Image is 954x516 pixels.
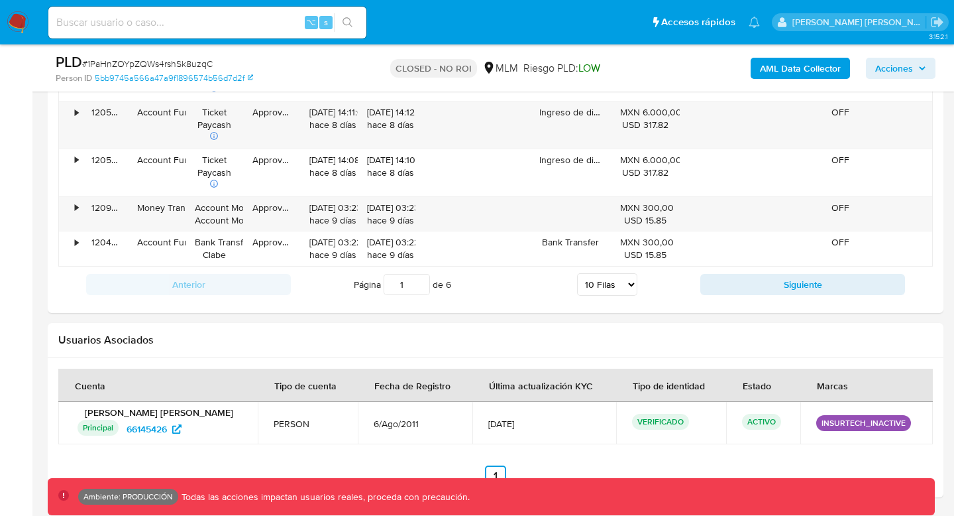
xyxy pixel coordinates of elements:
[56,51,82,72] b: PLD
[324,16,328,29] span: s
[760,58,841,79] b: AML Data Collector
[334,13,361,32] button: search-icon
[56,72,92,84] b: Person ID
[306,16,316,29] span: ⌥
[523,61,600,76] span: Riesgo PLD:
[482,61,518,76] div: MLM
[578,60,600,76] span: LOW
[749,17,760,28] a: Notificaciones
[178,491,470,503] p: Todas las acciones impactan usuarios reales, proceda con precaución.
[661,15,735,29] span: Accesos rápidos
[95,72,253,84] a: 5bb9745a566a47a9f1896574b56d7d2f
[751,58,850,79] button: AML Data Collector
[792,16,926,29] p: stella.andriano@mercadolibre.com
[866,58,935,79] button: Acciones
[930,15,944,29] a: Salir
[82,57,213,70] span: # 1PaHnZOYpZQWs4rshSk8uzqC
[58,334,933,347] h2: Usuarios Asociados
[83,494,173,499] p: Ambiente: PRODUCCIÓN
[929,31,947,42] span: 3.152.1
[875,58,913,79] span: Acciones
[48,14,366,31] input: Buscar usuario o caso...
[390,59,477,78] p: CLOSED - NO ROI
